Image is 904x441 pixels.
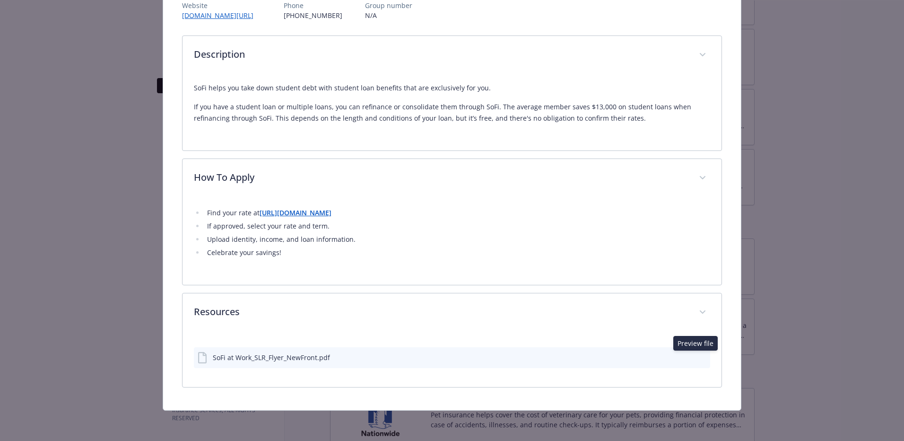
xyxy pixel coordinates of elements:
p: Resources [194,305,687,319]
div: Preview file [673,336,718,351]
p: SoFi helps you take down student debt with student loan benefits that are exclusively for you. [194,82,710,94]
div: Resources [183,293,721,332]
button: preview file [696,353,706,362]
p: Description [194,47,687,62]
li: Upload identity, income, and loan information. [204,234,710,245]
p: If you have a student loan or multiple loans, you can refinance or consolidate them through SoFi.... [194,101,710,124]
div: SoFi at Work_SLR_Flyer_NewFront.pdf [213,353,330,362]
li: If approved, select your rate and term. [204,220,710,232]
p: How To Apply [194,170,687,185]
li: Celebrate your savings! [204,247,710,258]
li: Find your rate at [204,207,710,219]
p: Group number [365,0,412,10]
div: Description [183,75,721,150]
a: [DOMAIN_NAME][URL] [182,11,261,20]
div: Resources [183,332,721,387]
div: How To Apply [183,159,721,198]
a: [URL][DOMAIN_NAME] [260,208,331,217]
button: download file [681,353,688,362]
div: How To Apply [183,198,721,285]
p: Phone [284,0,342,10]
p: [PHONE_NUMBER] [284,10,342,20]
div: Description [183,36,721,75]
p: Website [182,0,261,10]
p: N/A [365,10,412,20]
